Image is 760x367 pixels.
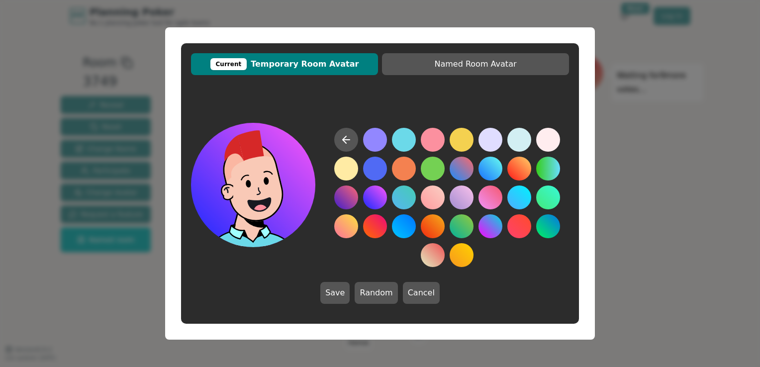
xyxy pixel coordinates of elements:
button: Save [320,282,350,304]
button: Cancel [403,282,440,304]
div: Current [210,58,247,70]
button: Random [355,282,397,304]
button: Named Room Avatar [382,53,569,75]
span: Temporary Room Avatar [196,58,373,70]
span: Named Room Avatar [387,58,564,70]
button: CurrentTemporary Room Avatar [191,53,378,75]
